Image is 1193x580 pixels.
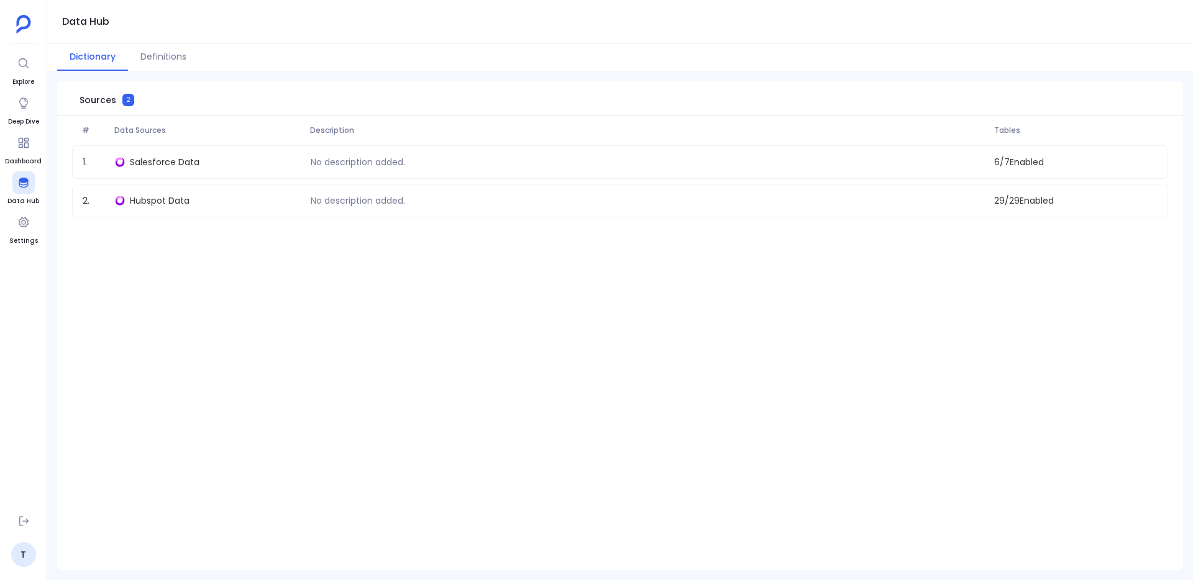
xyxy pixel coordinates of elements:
span: Dashboard [5,156,42,166]
a: T [11,542,36,567]
span: Tables [989,125,1163,135]
span: Hubspot Data [130,194,190,207]
span: Description [305,125,989,135]
span: Sources [80,94,116,106]
a: Settings [9,211,38,246]
span: 1 . [78,156,110,169]
span: Salesforce Data [130,156,199,168]
span: Data Hub [7,196,39,206]
span: Settings [9,236,38,246]
a: Data Hub [7,171,39,206]
p: No description added. [306,194,410,207]
span: # [77,125,109,135]
span: 2 . [78,194,110,207]
span: 2 [122,94,134,106]
a: Dashboard [5,132,42,166]
p: No description added. [306,156,410,169]
span: 6 / 7 Enabled [989,156,1163,169]
span: 29 / 29 Enabled [989,194,1163,207]
span: Data Sources [109,125,305,135]
h1: Data Hub [62,13,109,30]
a: Explore [12,52,35,87]
span: Explore [12,77,35,87]
span: Deep Dive [8,117,39,127]
button: Dictionary [57,44,128,71]
img: petavue logo [16,15,31,34]
a: Deep Dive [8,92,39,127]
button: Definitions [128,44,199,71]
